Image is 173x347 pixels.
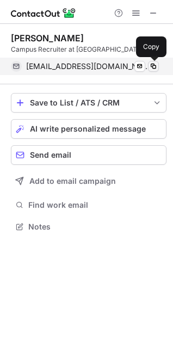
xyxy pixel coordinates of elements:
[26,61,151,71] span: [EMAIL_ADDRESS][DOMAIN_NAME]
[11,219,166,234] button: Notes
[30,98,147,107] div: Save to List / ATS / CRM
[11,93,166,113] button: save-profile-one-click
[29,177,116,185] span: Add to email campaign
[28,200,162,210] span: Find work email
[11,171,166,191] button: Add to email campaign
[11,197,166,213] button: Find work email
[11,45,166,54] div: Campus Recruiter at [GEOGRAPHIC_DATA]
[11,33,84,44] div: [PERSON_NAME]
[28,222,162,232] span: Notes
[11,145,166,165] button: Send email
[30,151,71,159] span: Send email
[11,119,166,139] button: AI write personalized message
[11,7,76,20] img: ContactOut v5.3.10
[30,125,146,133] span: AI write personalized message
